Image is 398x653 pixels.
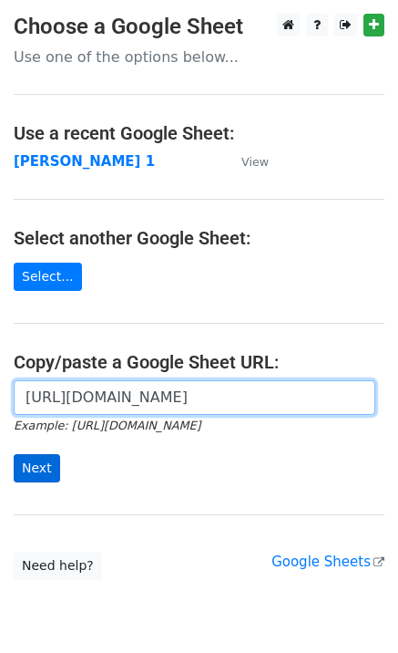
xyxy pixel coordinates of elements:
[14,122,384,144] h4: Use a recent Google Sheet:
[14,14,384,40] h3: Choose a Google Sheet
[271,554,384,570] a: Google Sheets
[14,47,384,67] p: Use one of the options below...
[14,153,155,170] a: [PERSON_NAME] 1
[14,263,82,291] a: Select...
[14,351,384,373] h4: Copy/paste a Google Sheet URL:
[14,227,384,249] h4: Select another Google Sheet:
[14,380,375,415] input: Paste your Google Sheet URL here
[14,419,200,432] small: Example: [URL][DOMAIN_NAME]
[14,552,102,580] a: Need help?
[223,153,269,170] a: View
[241,155,269,169] small: View
[14,454,60,482] input: Next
